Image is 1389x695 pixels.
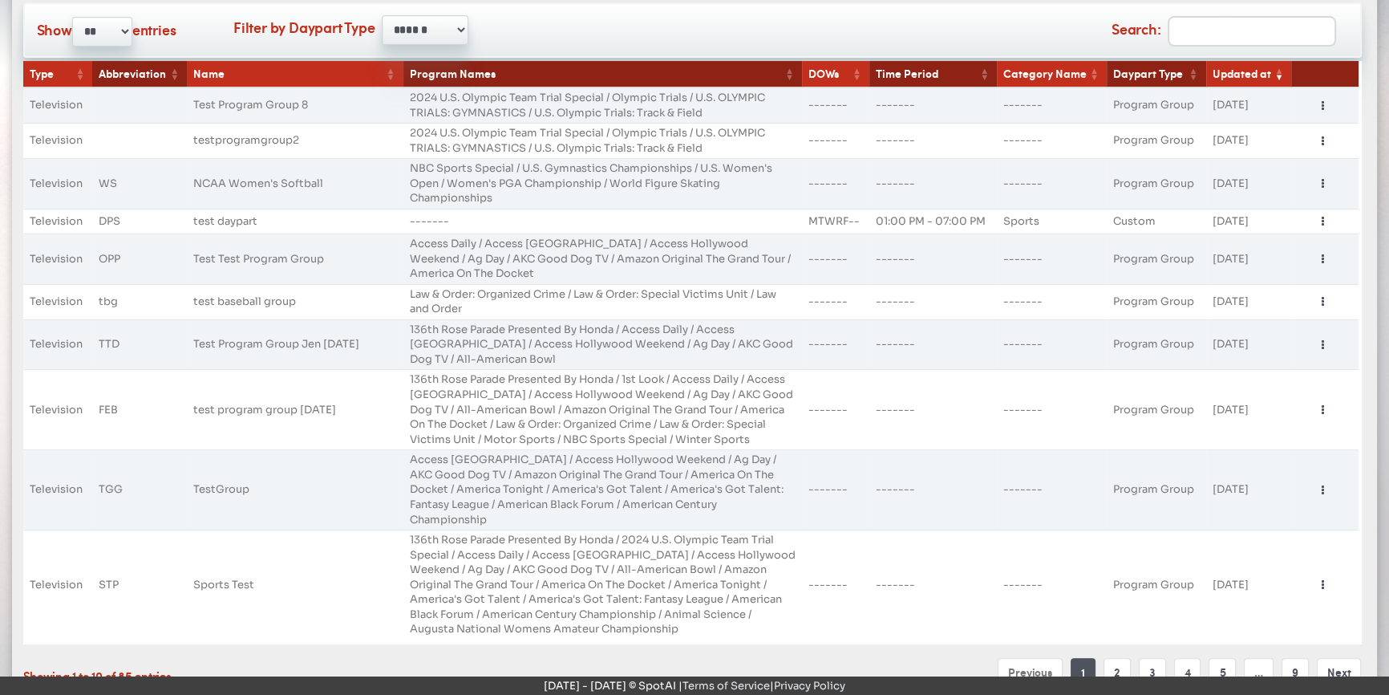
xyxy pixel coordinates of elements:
[997,123,1107,158] td: -------
[403,530,802,640] td: 136th Rose Parade Presented By Honda / 2024 U.S. Olympic Team Trial Special / Access Daily / Acce...
[187,234,403,284] td: Test Test Program Group
[187,87,403,123] td: Test Program Group 8
[23,87,93,123] td: Television
[23,158,93,209] td: Television
[23,369,93,449] td: Television
[92,319,187,370] td: TTD
[1107,87,1206,123] td: Program Group
[403,123,802,158] td: 2024 U.S. Olympic Team Trial Special / Olympic Trials / U.S. OLYMPIC TRIALS: GYMNASTICS / U.S. Ol...
[1107,449,1206,530] td: Program Group
[997,87,1107,123] td: -------
[997,209,1107,234] td: Sports
[92,209,187,234] td: DPS
[23,123,93,158] td: Television
[869,209,997,234] td: 01:00 PM - 07:00 PM
[1104,658,1131,686] a: 2
[869,158,997,209] td: -------
[869,87,997,123] td: -------
[1206,61,1292,87] th: Updated at: activate to sort column ascending
[1107,319,1206,370] td: Program Group
[802,158,869,209] td: -------
[403,234,802,284] td: Access Daily / Access [GEOGRAPHIC_DATA] / Access Hollywood Weekend / Ag Day / AKC Good Dog TV / A...
[23,530,93,640] td: Television
[187,61,403,87] th: Name: activate to sort column ascending
[997,369,1107,449] td: -------
[187,209,403,234] td: test daypart
[802,369,869,449] td: -------
[869,319,997,370] td: -------
[23,61,93,87] th: Type: activate to sort column ascending
[1317,658,1361,686] a: Next
[37,17,176,47] label: Show entries
[802,449,869,530] td: -------
[802,319,869,370] td: -------
[187,319,403,370] td: Test Program Group Jen [DATE]
[997,234,1107,284] td: -------
[1107,369,1206,449] td: Program Group
[187,158,403,209] td: NCAA Women's Softball
[23,449,93,530] td: Television
[1139,658,1166,686] a: 3
[1206,123,1292,158] td: [DATE]
[92,530,187,640] td: STP
[997,284,1107,319] td: -------
[1206,449,1292,530] td: [DATE]
[1107,284,1206,319] td: Program Group
[1107,209,1206,234] td: Custom
[23,284,93,319] td: Television
[997,61,1107,87] th: Category Name: activate to sort column ascending
[869,123,997,158] td: -------
[403,61,802,87] th: Program Names: activate to sort column ascending
[1174,658,1201,686] a: 4
[1206,530,1292,640] td: [DATE]
[997,530,1107,640] td: -------
[1107,234,1206,284] td: Program Group
[997,158,1107,209] td: -------
[92,234,187,284] td: OPP
[187,369,403,449] td: test program group [DATE]
[869,284,997,319] td: -------
[869,530,997,640] td: -------
[802,123,869,158] td: -------
[1282,658,1309,686] a: 9
[1107,158,1206,209] td: Program Group
[92,449,187,530] td: TGG
[869,369,997,449] td: -------
[403,319,802,370] td: 136th Rose Parade Presented By Honda / Access Daily / Access [GEOGRAPHIC_DATA] / Access Hollywood...
[1168,16,1336,47] input: Search:
[1206,369,1292,449] td: [DATE]
[403,449,802,530] td: Access [GEOGRAPHIC_DATA] / Access Hollywood Weekend / Ag Day / AKC Good Dog TV / Amazon Original ...
[802,209,869,234] td: MTWRF--
[403,87,802,123] td: 2024 U.S. Olympic Team Trial Special / Olympic Trials / U.S. OLYMPIC TRIALS: GYMNASTICS / U.S. Ol...
[997,319,1107,370] td: -------
[23,319,93,370] td: Television
[1112,16,1336,47] label: Search:
[1206,319,1292,370] td: [DATE]
[997,449,1107,530] td: -------
[92,284,187,319] td: tbg
[403,284,802,319] td: Law & Order: Organized Crime / Law & Order: Special Victims Unit / Law and Order
[403,369,802,449] td: 136th Rose Parade Presented By Honda / 1st Look / Access Daily / Access [GEOGRAPHIC_DATA] / Acces...
[869,234,997,284] td: -------
[1206,234,1292,284] td: [DATE]
[92,61,187,87] th: Abbreviation: activate to sort column ascending
[187,449,403,530] td: TestGroup
[233,17,375,38] label: Filter by Daypart Type
[802,61,869,87] th: DOWs: activate to sort column ascending
[802,87,869,123] td: -------
[869,61,997,87] th: Time Period: activate to sort column ascending
[1209,658,1236,686] a: 5
[23,209,93,234] td: Television
[774,679,845,693] a: Privacy Policy
[802,530,869,640] td: -------
[1206,209,1292,234] td: [DATE]
[869,449,997,530] td: -------
[72,17,132,47] select: Showentries
[23,234,93,284] td: Television
[1107,123,1206,158] td: Program Group
[187,284,403,319] td: test baseball group
[187,123,403,158] td: testprogramgroup2
[1107,61,1206,87] th: Daypart Type: activate to sort column ascending
[92,369,187,449] td: FEB
[187,530,403,640] td: Sports Test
